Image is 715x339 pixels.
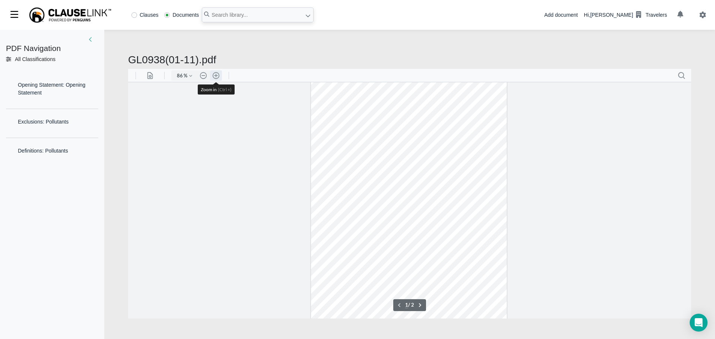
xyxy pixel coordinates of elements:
div: Definitions: Pollutants [12,141,74,161]
button: Next page [287,232,296,241]
label: Documents [164,12,199,17]
button: Previous page [267,232,276,241]
h2: GL0938(01-11).pdf [128,54,691,66]
div: Zoom in [73,18,104,23]
img: ClauseLink [28,7,112,23]
div: Opening Statement: Opening Statement [12,75,92,103]
div: Add document [544,11,578,19]
span: (Ctrl +) [90,18,104,23]
input: Search library... [202,7,314,22]
div: Open Intercom Messenger [690,314,708,332]
div: Hi, [PERSON_NAME] [584,9,667,21]
div: Collapse Panel [12,36,92,44]
iframe: webviewer [128,69,691,319]
div: Exclusions: Pollutants [12,112,74,132]
input: Set page [277,233,280,239]
label: Clauses [131,12,159,17]
div: All Classifications [15,55,55,63]
div: Travelers [645,11,667,19]
form: / 2 [277,233,286,239]
h4: PDF Navigation [6,44,98,53]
